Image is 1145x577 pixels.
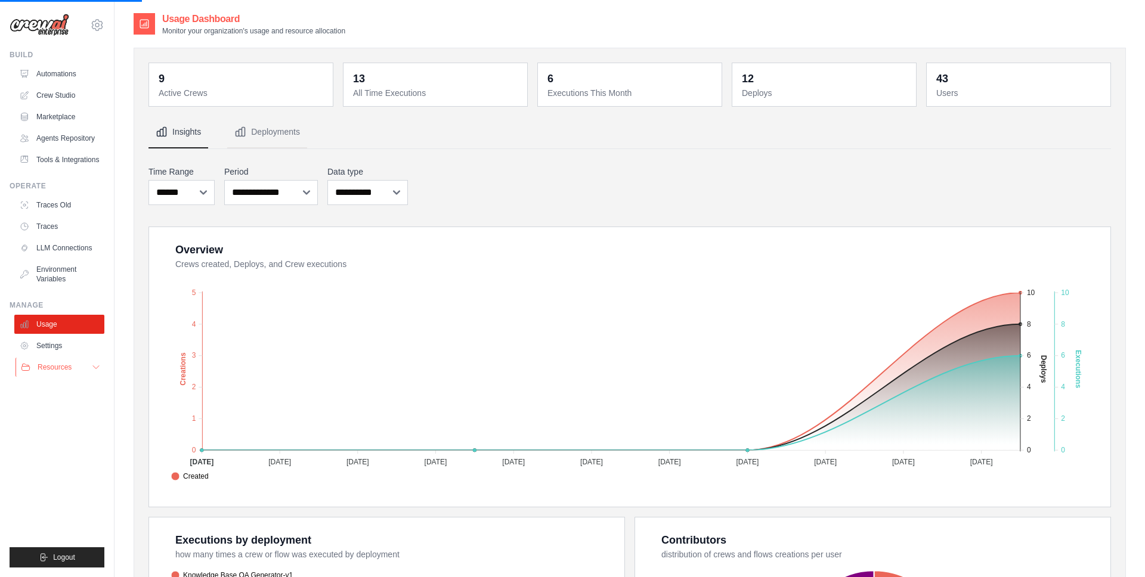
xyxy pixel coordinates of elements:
[10,547,104,567] button: Logout
[224,166,318,178] label: Period
[1061,414,1065,423] tspan: 2
[175,258,1096,270] dt: Crews created, Deploys, and Crew executions
[192,414,196,423] tspan: 1
[353,70,365,87] div: 13
[38,362,72,372] span: Resources
[175,548,610,560] dt: how many times a crew or flow was executed by deployment
[502,458,525,466] tspan: [DATE]
[1061,446,1065,454] tspan: 0
[1027,288,1035,297] tspan: 10
[936,87,1103,99] dt: Users
[192,320,196,328] tspan: 4
[1061,288,1069,297] tspan: 10
[1074,350,1082,388] text: Executions
[1061,351,1065,359] tspan: 6
[162,26,345,36] p: Monitor your organization's usage and resource allocation
[1027,414,1031,423] tspan: 2
[327,166,408,178] label: Data type
[1039,355,1048,383] text: Deploys
[192,383,196,391] tspan: 2
[175,241,223,258] div: Overview
[14,150,104,169] a: Tools & Integrations
[346,458,369,466] tspan: [DATE]
[148,166,215,178] label: Time Range
[14,107,104,126] a: Marketplace
[14,217,104,236] a: Traces
[353,87,520,99] dt: All Time Executions
[10,50,104,60] div: Build
[742,87,909,99] dt: Deploys
[148,116,1111,148] nav: Tabs
[547,87,714,99] dt: Executions This Month
[1061,320,1065,328] tspan: 8
[1061,383,1065,391] tspan: 4
[580,458,603,466] tspan: [DATE]
[736,458,759,466] tspan: [DATE]
[159,87,326,99] dt: Active Crews
[425,458,447,466] tspan: [DATE]
[10,14,69,36] img: Logo
[14,86,104,105] a: Crew Studio
[661,548,1096,560] dt: distribution of crews and flows creations per user
[190,458,213,466] tspan: [DATE]
[658,458,681,466] tspan: [DATE]
[1027,351,1031,359] tspan: 6
[16,358,106,377] button: Resources
[10,300,104,310] div: Manage
[227,116,307,148] button: Deployments
[192,288,196,297] tspan: 5
[162,12,345,26] h2: Usage Dashboard
[547,70,553,87] div: 6
[53,553,75,562] span: Logout
[171,471,209,482] span: Created
[1027,446,1031,454] tspan: 0
[14,260,104,288] a: Environment Variables
[14,129,104,148] a: Agents Repository
[892,458,915,466] tspan: [DATE]
[192,446,196,454] tspan: 0
[192,351,196,359] tspan: 3
[1027,320,1031,328] tspan: 8
[268,458,291,466] tspan: [DATE]
[148,116,208,148] button: Insights
[742,70,754,87] div: 12
[1027,383,1031,391] tspan: 4
[14,336,104,355] a: Settings
[936,70,948,87] div: 43
[661,532,726,548] div: Contributors
[179,352,187,386] text: Creations
[970,458,993,466] tspan: [DATE]
[14,238,104,258] a: LLM Connections
[814,458,837,466] tspan: [DATE]
[14,196,104,215] a: Traces Old
[175,532,311,548] div: Executions by deployment
[10,181,104,191] div: Operate
[14,315,104,334] a: Usage
[159,70,165,87] div: 9
[14,64,104,83] a: Automations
